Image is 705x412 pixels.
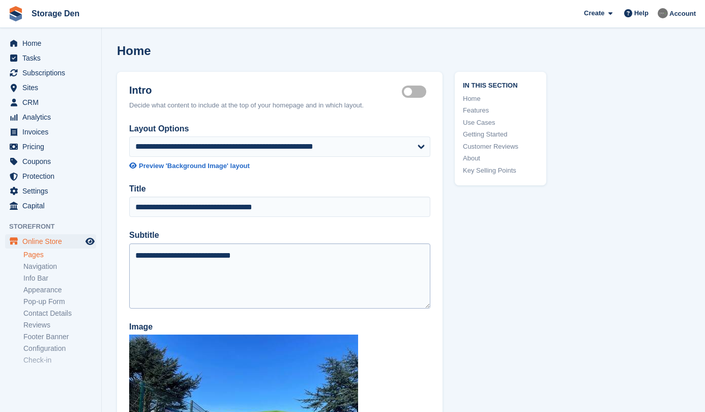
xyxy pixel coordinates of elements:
a: menu [5,125,96,139]
span: Analytics [22,110,83,124]
a: Customer Reviews [463,142,538,152]
a: menu [5,154,96,169]
img: Brian Barbour [658,8,668,18]
span: Tasks [22,51,83,65]
a: Appearance [23,285,96,295]
h2: Intro [129,84,402,96]
a: Pop-up Form [23,297,96,307]
span: Storefront [9,222,101,232]
span: Invoices [22,125,83,139]
a: menu [5,36,96,50]
h1: Home [117,44,151,58]
span: Create [584,8,604,18]
span: Subscriptions [22,66,83,80]
a: Features [463,105,538,116]
span: Sites [22,80,83,95]
a: menu [5,110,96,124]
a: menu [5,140,96,154]
div: Preview 'Background Image' layout [139,161,250,171]
a: menu [5,66,96,80]
span: Home [22,36,83,50]
label: Title [129,183,430,195]
a: menu [5,80,96,95]
a: menu [5,51,96,65]
label: Image [129,321,430,333]
a: Reviews [23,320,96,330]
label: Subtitle [129,229,430,241]
a: menu [5,184,96,198]
span: Coupons [22,154,83,169]
a: Storage Den [27,5,83,22]
a: Preview 'Background Image' layout [129,161,430,171]
span: In this section [463,80,538,90]
span: Protection [22,169,83,183]
a: Home [463,94,538,104]
span: CRM [22,95,83,109]
a: Contact Details [23,309,96,318]
a: Navigation [23,262,96,271]
a: Footer Banner [23,332,96,342]
span: Account [669,9,696,19]
a: menu [5,169,96,183]
a: Info Bar [23,273,96,283]
a: Configuration [23,344,96,353]
a: Key Selling Points [463,166,538,176]
a: About [463,153,538,163]
a: menu [5,234,96,249]
span: Settings [22,184,83,198]
a: Use Cases [463,118,538,128]
a: menu [5,199,96,213]
label: Layout Options [129,123,430,135]
span: Help [634,8,649,18]
label: Hero section active [402,91,430,93]
a: Preview store [84,235,96,248]
a: Check-in [23,355,96,365]
a: menu [5,95,96,109]
span: Pricing [22,140,83,154]
span: Online Store [22,234,83,249]
span: Capital [22,199,83,213]
img: stora-icon-8386f47178a22dfd0bd8f6a31ec36ba5ce8667c1dd55bd0f319d3a0aa187defe.svg [8,6,23,21]
a: Pages [23,250,96,260]
div: Decide what content to include at the top of your homepage and in which layout. [129,100,430,111]
a: Getting Started [463,129,538,140]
